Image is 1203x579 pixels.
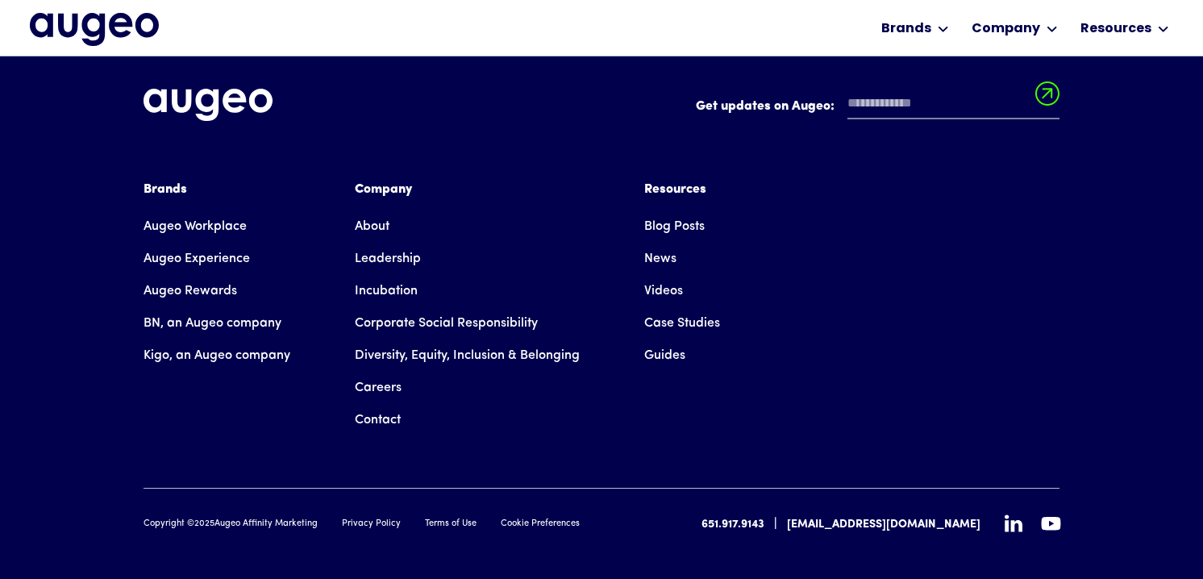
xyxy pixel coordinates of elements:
div: Company [355,180,580,199]
a: Privacy Policy [342,518,401,531]
a: Contact [355,404,401,436]
a: Augeo Rewards [144,275,237,307]
a: Leadership [355,243,421,275]
div: Resources [1080,19,1151,39]
a: Kigo, an Augeo company [144,339,290,372]
a: Diversity, Equity, Inclusion & Belonging [355,339,580,372]
a: Careers [355,372,402,404]
a: Guides [644,339,685,372]
div: Brands [144,180,290,199]
label: Get updates on Augeo: [696,97,835,116]
div: Copyright © Augeo Affinity Marketing [144,518,318,531]
div: Resources [644,180,720,199]
a: Cookie Preferences [501,518,580,531]
a: 651.917.9143 [701,516,764,533]
div: Company [972,19,1040,39]
a: home [30,13,159,45]
span: 2025 [194,519,214,528]
div: | [774,514,777,534]
a: Terms of Use [425,518,477,531]
a: Case Studies [644,307,720,339]
a: Corporate Social Responsibility [355,307,538,339]
form: Email Form [696,89,1059,127]
a: BN, an Augeo company [144,307,281,339]
img: Augeo's full logo in midnight blue. [30,13,159,45]
a: Blog Posts [644,210,705,243]
a: Videos [644,275,683,307]
a: [EMAIL_ADDRESS][DOMAIN_NAME] [787,516,980,533]
a: News [644,243,676,275]
a: About [355,210,389,243]
a: Augeo Experience [144,243,250,275]
input: Submit [1035,81,1059,115]
a: Incubation [355,275,418,307]
a: Augeo Workplace [144,210,247,243]
div: Brands [881,19,931,39]
img: Augeo's full logo in white. [144,89,273,122]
